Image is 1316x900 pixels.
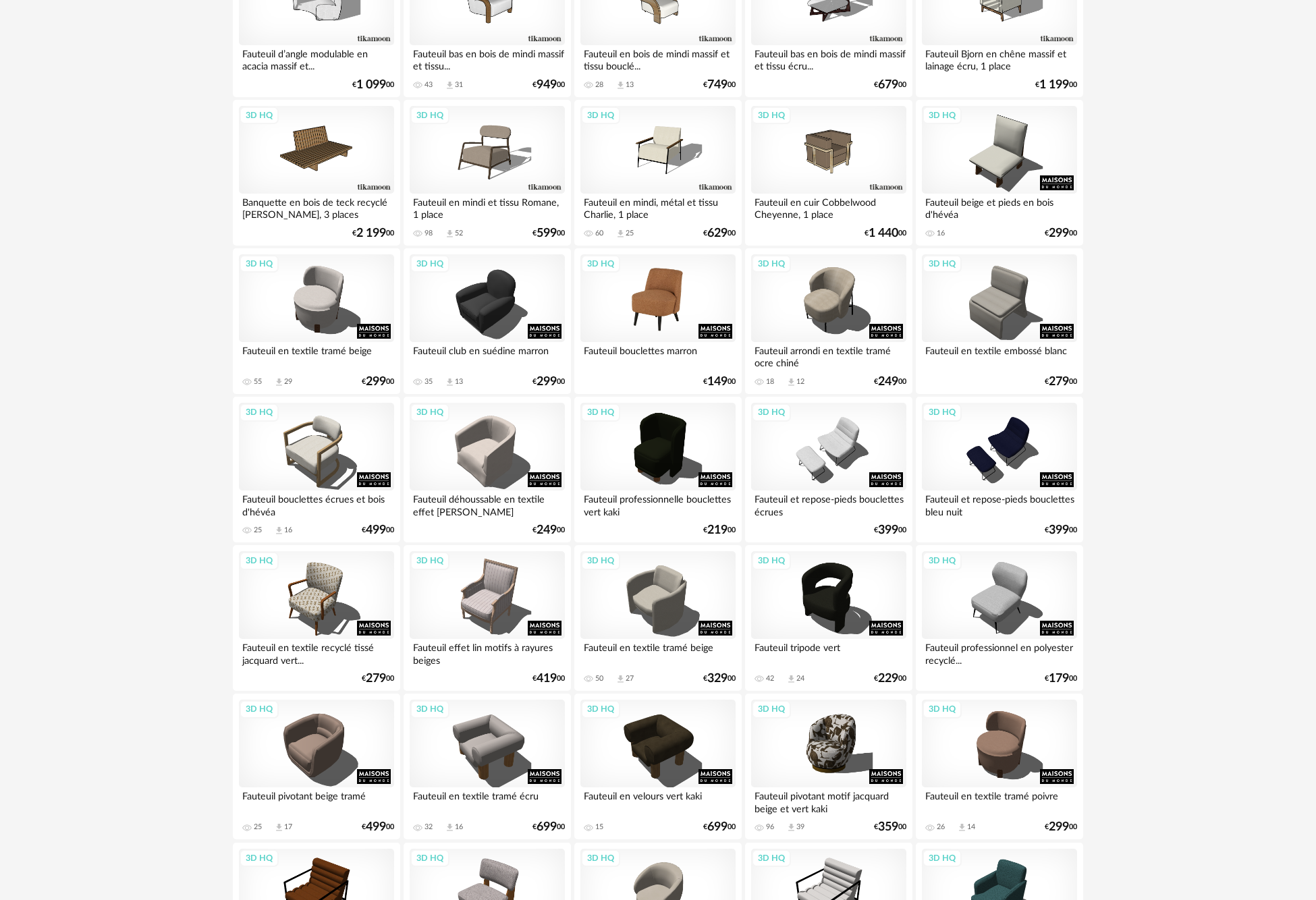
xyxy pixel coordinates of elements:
div: 3D HQ [240,849,279,867]
div: 35 [424,377,433,387]
div: Fauteuil en textile tramé écru [410,787,565,814]
a: 3D HQ Fauteuil beige et pieds en bois d'hévéa 16 €29900 [916,100,1083,246]
div: 14 [967,822,975,832]
div: 3D HQ [240,552,279,569]
div: Fauteuil déhoussable en textile effet [PERSON_NAME] [410,490,565,517]
div: € 00 [874,822,906,832]
div: Banquette en bois de teck recyclé [PERSON_NAME], 3 places [239,194,394,221]
div: Fauteuil en mindi, métal et tissu Charlie, 1 place [580,194,736,221]
div: Fauteuil en textile tramé beige [580,639,736,666]
a: 3D HQ Fauteuil effet lin motifs à rayures beiges €41900 [404,545,571,691]
span: Download icon [274,526,284,536]
a: 3D HQ Fauteuil tripode vert 42 Download icon 24 €22900 [745,545,912,691]
div: Fauteuil effet lin motifs à rayures beiges [410,639,565,666]
div: Fauteuil beige et pieds en bois d'hévéa [922,194,1077,221]
div: Fauteuil pivotant beige tramé [239,787,394,814]
div: 31 [455,80,463,90]
div: € 00 [1045,526,1077,535]
div: 3D HQ [923,552,962,569]
a: 3D HQ Banquette en bois de teck recyclé [PERSON_NAME], 3 places €2 19900 [233,100,400,246]
span: 299 [1049,229,1069,238]
span: 149 [707,377,728,387]
span: 279 [366,674,386,683]
span: Download icon [615,80,626,90]
div: 52 [455,229,463,238]
span: 699 [537,822,557,832]
span: 299 [1049,822,1069,832]
span: Download icon [615,674,626,684]
div: 3D HQ [410,107,449,124]
div: 3D HQ [410,849,449,867]
div: Fauteuil en bois de mindi massif et tissu bouclé... [580,45,736,72]
div: 55 [254,377,262,387]
div: Fauteuil Bjorn en chêne massif et lainage écru, 1 place [922,45,1077,72]
div: 3D HQ [240,700,279,718]
div: € 00 [1035,80,1077,90]
div: 3D HQ [410,552,449,569]
div: € 00 [874,80,906,90]
div: € 00 [865,229,906,238]
span: 679 [878,80,898,90]
div: € 00 [703,377,736,387]
div: € 00 [874,526,906,535]
div: 3D HQ [581,700,620,718]
span: Download icon [445,822,455,833]
div: € 00 [532,377,565,387]
div: 27 [626,674,634,683]
div: 3D HQ [581,107,620,124]
a: 3D HQ Fauteuil bouclettes marron €14900 [574,248,742,394]
a: 3D HQ Fauteuil arrondi en textile tramé ocre chiné 18 Download icon 12 €24900 [745,248,912,394]
a: 3D HQ Fauteuil en textile tramé beige 50 Download icon 27 €32900 [574,545,742,691]
div: 3D HQ [240,403,279,421]
span: 399 [1049,526,1069,535]
a: 3D HQ Fauteuil professionnel en polyester recyclé... €17900 [916,545,1083,691]
div: 3D HQ [752,107,791,124]
a: 3D HQ Fauteuil en textile recyclé tissé jacquard vert... €27900 [233,545,400,691]
div: 3D HQ [752,403,791,421]
div: Fauteuil en velours vert kaki [580,787,736,814]
span: 419 [537,674,557,683]
a: 3D HQ Fauteuil en velours vert kaki 15 €69900 [574,694,742,839]
div: 18 [766,377,774,387]
span: 1 099 [356,80,386,90]
div: Fauteuil en textile embossé blanc [922,342,1077,369]
div: Fauteuil en textile tramé poivre [922,787,1077,814]
div: 29 [284,377,292,387]
div: 13 [626,80,634,90]
div: € 00 [532,674,565,683]
div: € 00 [532,526,565,535]
div: 26 [937,822,945,832]
div: Fauteuil professionnelle bouclettes vert kaki [580,490,736,517]
div: 3D HQ [581,255,620,273]
div: 32 [424,822,433,832]
div: Fauteuil bas en bois de mindi massif et tissu... [410,45,565,72]
a: 3D HQ Fauteuil club en suédine marron 35 Download icon 13 €29900 [404,248,571,394]
span: 329 [707,674,728,683]
div: 43 [424,80,433,90]
div: € 00 [703,674,736,683]
span: Download icon [957,822,967,833]
div: € 00 [703,822,736,832]
a: 3D HQ Fauteuil pivotant beige tramé 25 Download icon 17 €49900 [233,694,400,839]
div: € 00 [1045,377,1077,387]
div: 3D HQ [410,700,449,718]
div: Fauteuil club en suédine marron [410,342,565,369]
a: 3D HQ Fauteuil déhoussable en textile effet [PERSON_NAME] €24900 [404,397,571,542]
div: € 00 [874,674,906,683]
div: 3D HQ [410,255,449,273]
div: 3D HQ [923,700,962,718]
div: Fauteuil et repose-pieds bouclettes bleu nuit [922,490,1077,517]
span: 249 [537,526,557,535]
div: 16 [455,822,463,832]
a: 3D HQ Fauteuil en textile embossé blanc €27900 [916,248,1083,394]
a: 3D HQ Fauteuil et repose-pieds bouclettes bleu nuit €39900 [916,397,1083,542]
div: 60 [595,229,603,238]
div: 3D HQ [923,849,962,867]
div: 25 [254,526,262,535]
span: 279 [1049,377,1069,387]
a: 3D HQ Fauteuil en mindi et tissu Romane, 1 place 98 Download icon 52 €59900 [404,100,571,246]
a: 3D HQ Fauteuil pivotant motif jacquard beige et vert kaki 96 Download icon 39 €35900 [745,694,912,839]
div: Fauteuil arrondi en textile tramé ocre chiné [751,342,906,369]
div: 17 [284,822,292,832]
a: 3D HQ Fauteuil en textile tramé beige 55 Download icon 29 €29900 [233,248,400,394]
